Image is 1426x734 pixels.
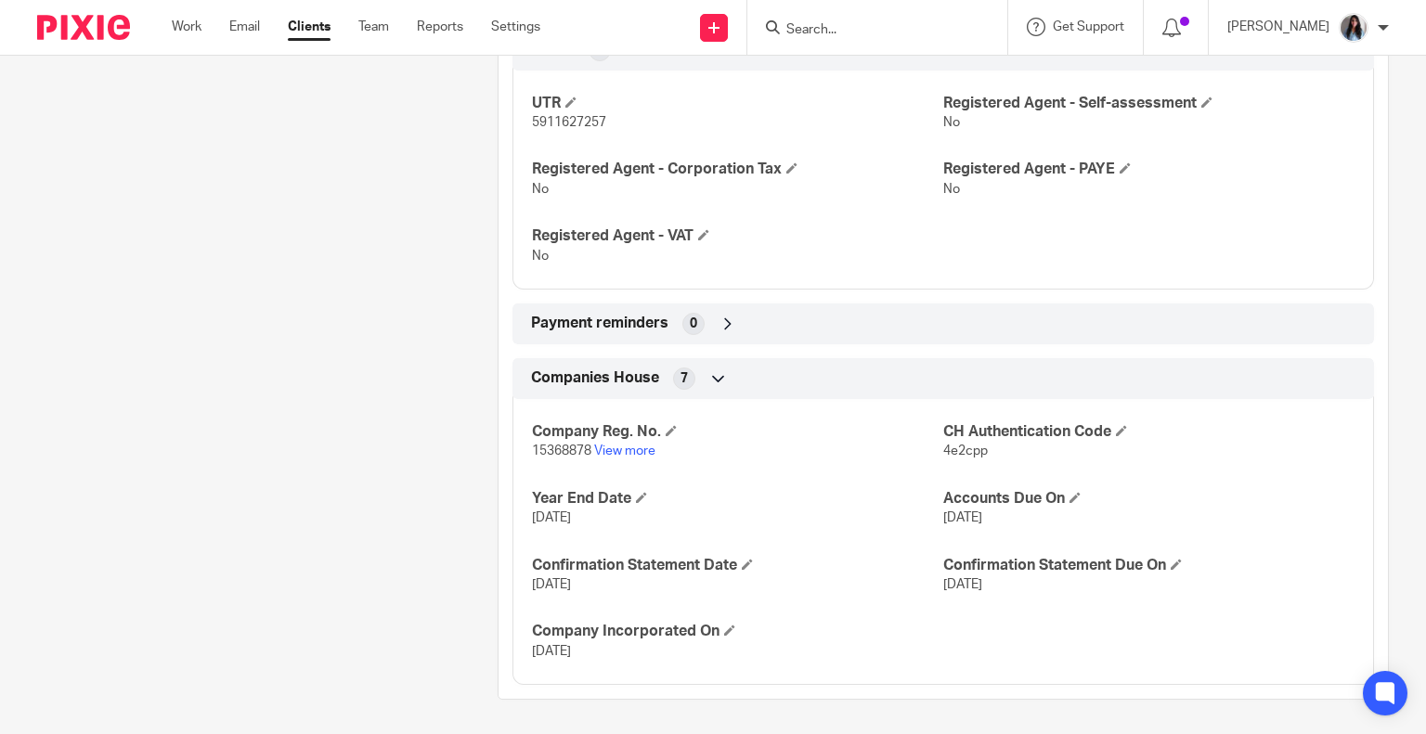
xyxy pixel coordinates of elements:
h4: Company Incorporated On [532,622,943,641]
span: No [943,183,960,196]
h4: Company Reg. No. [532,422,943,442]
h4: Registered Agent - Corporation Tax [532,160,943,179]
span: No [943,116,960,129]
h4: Confirmation Statement Date [532,556,943,575]
span: 5911627257 [532,116,606,129]
span: [DATE] [532,645,571,658]
a: Team [358,18,389,36]
span: Payment reminders [531,314,668,333]
h4: UTR [532,94,943,113]
span: No [532,250,549,263]
h4: CH Authentication Code [943,422,1355,442]
span: Get Support [1053,20,1124,33]
h4: Confirmation Statement Due On [943,556,1355,575]
a: Clients [288,18,331,36]
span: Companies House [531,368,659,388]
span: [DATE] [943,578,982,591]
a: Work [172,18,201,36]
span: 4e2cpp [943,444,988,457]
a: Reports [417,18,463,36]
span: No [532,183,549,196]
span: 15368878 [532,444,591,457]
a: Email [229,18,260,36]
h4: Accounts Due On [943,489,1355,509]
p: [PERSON_NAME] [1227,18,1329,36]
span: 0 [690,315,697,333]
img: 1653117891607.jpg [1339,13,1368,43]
span: [DATE] [532,511,571,524]
a: Settings [491,18,540,36]
img: Pixie [37,15,130,40]
span: [DATE] [943,511,982,524]
span: 7 [681,369,688,388]
input: Search [784,22,952,39]
h4: Registered Agent - VAT [532,226,943,246]
h4: Year End Date [532,489,943,509]
span: [DATE] [532,578,571,591]
h4: Registered Agent - PAYE [943,160,1355,179]
h4: Registered Agent - Self-assessment [943,94,1355,113]
a: View more [594,444,655,457]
